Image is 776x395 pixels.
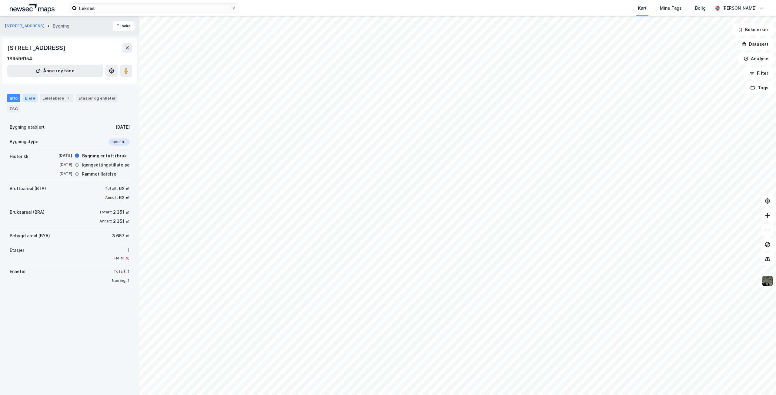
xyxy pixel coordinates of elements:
img: 9k= [762,275,773,287]
div: Annet: [105,195,118,200]
div: Rammetillatelse [82,170,116,178]
img: logo.a4113a55bc3d86da70a041830d287a7e.svg [10,4,55,13]
div: [DATE] [48,153,72,158]
div: Bygningstype [10,138,38,145]
iframe: Chat Widget [746,366,776,395]
div: Kart [638,5,647,12]
div: 189596154 [7,55,32,62]
div: Mine Tags [660,5,682,12]
div: [PERSON_NAME] [722,5,757,12]
div: Totalt: [105,186,118,191]
div: [STREET_ADDRESS] [7,43,67,53]
div: Bolig [695,5,706,12]
div: Bygning [53,22,69,30]
div: Bygning er tatt i bruk [82,152,127,160]
div: Info [7,94,20,102]
button: Åpne i ny fane [7,65,103,77]
button: Analyse [738,53,774,65]
div: Bebygd areal (BYA) [10,232,50,239]
button: Filter [744,67,774,79]
div: [DATE] [48,162,72,167]
div: Etasjer og enheter [79,95,116,101]
div: Historikk [10,153,28,160]
div: Kontrollprogram for chat [746,366,776,395]
div: [DATE] [48,171,72,176]
button: Tilbake [113,21,135,31]
button: Tags [745,82,774,94]
button: [STREET_ADDRESS] [5,23,46,29]
div: 2 351 ㎡ [113,218,130,225]
div: 1 [128,268,130,275]
div: [DATE] [115,123,130,131]
div: Næring: [112,278,126,283]
input: Søk på adresse, matrikkel, gårdeiere, leietakere eller personer [77,4,231,13]
div: 3 657 ㎡ [112,232,130,239]
div: ESG [7,105,20,113]
div: Bygning etablert [10,123,45,131]
div: Enheter [10,268,26,275]
div: Totalt: [114,269,126,274]
div: 62 ㎡ [119,194,130,201]
button: Bokmerker [733,24,774,36]
div: 62 ㎡ [119,185,130,192]
div: 2 351 ㎡ [113,209,130,216]
div: Totalt: [99,210,112,215]
div: Heis: [114,256,124,261]
div: Eiere [22,94,38,102]
div: Etasjer [10,247,24,254]
div: Igangsettingstillatelse [82,161,130,169]
div: 1 [114,247,130,254]
div: 1 [128,277,130,284]
button: Datasett [737,38,774,50]
div: Bruksareal (BRA) [10,209,45,216]
div: Annet: [99,219,112,224]
div: Leietakere [40,94,74,102]
div: 2 [65,95,71,101]
div: Bruttoareal (BTA) [10,185,46,192]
